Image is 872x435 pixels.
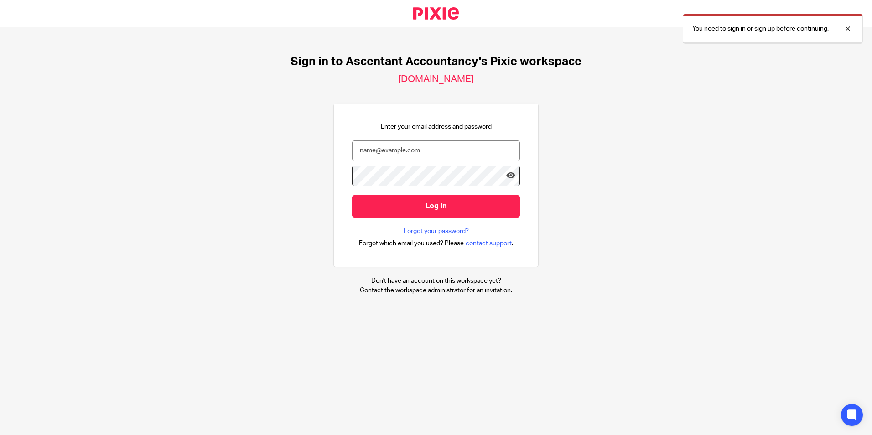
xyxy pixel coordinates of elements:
[398,73,474,85] h2: [DOMAIN_NAME]
[291,55,581,69] h1: Sign in to Ascentant Accountancy's Pixie workspace
[359,239,464,248] span: Forgot which email you used? Please
[404,227,469,236] a: Forgot your password?
[359,238,514,249] div: .
[360,276,512,285] p: Don't have an account on this workspace yet?
[360,286,512,295] p: Contact the workspace administrator for an invitation.
[466,239,512,248] span: contact support
[692,24,829,33] p: You need to sign in or sign up before continuing.
[352,140,520,161] input: name@example.com
[352,195,520,217] input: Log in
[381,122,492,131] p: Enter your email address and password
